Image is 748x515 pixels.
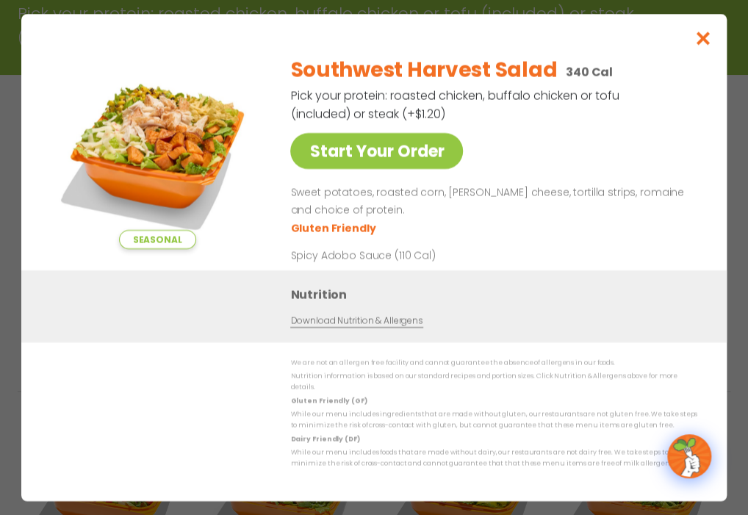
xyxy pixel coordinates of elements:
a: Download Nutrition & Allergens [290,314,422,328]
p: While our menu includes foods that are made without dairy, our restaurants are not dairy free. We... [290,447,697,469]
p: We are not an allergen free facility and cannot guarantee the absence of allergens in our foods. [290,357,697,368]
img: Featured product photo for Southwest Harvest Salad [54,43,260,249]
strong: Gluten Friendly (GF) [290,396,367,405]
p: 340 Cal [566,62,613,81]
a: Start Your Order [290,133,463,169]
span: Seasonal [119,230,196,249]
strong: Dairy Friendly (DF) [290,434,359,443]
p: Spicy Adobo Sauce (110 Cal) [290,248,562,263]
p: Sweet potatoes, roasted corn, [PERSON_NAME] cheese, tortilla strips, romaine and choice of protein. [290,184,691,219]
p: While our menu includes ingredients that are made without gluten, our restaurants are not gluten ... [290,408,697,431]
h3: Nutrition [290,285,705,303]
h2: Southwest Harvest Salad [290,54,557,85]
img: wpChatIcon [669,436,710,477]
p: Nutrition information is based on our standard recipes and portion sizes. Click Nutrition & Aller... [290,370,697,393]
li: Gluten Friendly [290,220,378,236]
button: Close modal [679,14,727,63]
p: Pick your protein: roasted chicken, buffalo chicken or tofu (included) or steak (+$1.20) [290,86,621,123]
